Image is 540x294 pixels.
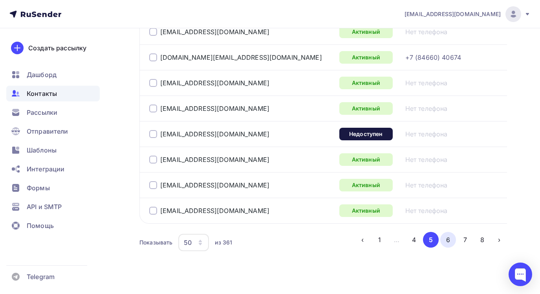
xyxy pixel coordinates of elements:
[405,206,448,215] a: Нет телефона
[6,123,100,139] a: Отправители
[27,89,57,98] span: Контакты
[6,86,100,101] a: Контакты
[160,181,269,189] a: [EMAIL_ADDRESS][DOMAIN_NAME]
[405,6,531,22] a: [EMAIL_ADDRESS][DOMAIN_NAME]
[139,239,172,246] div: Показывать
[6,105,100,120] a: Рассылки
[27,164,64,174] span: Интеграции
[405,27,448,37] a: Нет телефона
[160,130,269,138] a: [EMAIL_ADDRESS][DOMAIN_NAME]
[406,232,422,248] button: Go to page 4
[27,70,57,79] span: Дашборд
[160,79,269,87] a: [EMAIL_ADDRESS][DOMAIN_NAME]
[405,53,461,62] a: +7 (84660) 40674
[339,179,393,191] div: Активный
[215,239,232,246] div: из 361
[178,233,209,252] button: 50
[405,155,448,164] a: Нет телефона
[6,142,100,158] a: Шаблоны
[27,183,50,193] span: Формы
[160,28,269,36] a: [EMAIL_ADDRESS][DOMAIN_NAME]
[355,232,507,248] ul: Pagination
[339,51,393,64] div: Активный
[160,156,269,164] a: [EMAIL_ADDRESS][DOMAIN_NAME]
[6,67,100,83] a: Дашборд
[440,232,456,248] button: Go to page 6
[160,105,269,112] a: [EMAIL_ADDRESS][DOMAIN_NAME]
[184,238,192,247] div: 50
[339,128,393,140] div: Недоступен
[405,129,448,139] a: Нет телефона
[423,232,439,248] button: Go to page 5
[27,272,55,281] span: Telegram
[28,43,86,53] div: Создать рассылку
[160,207,269,215] a: [EMAIL_ADDRESS][DOMAIN_NAME]
[27,108,57,117] span: Рассылки
[405,78,448,88] a: Нет телефона
[6,180,100,196] a: Формы
[27,202,62,211] span: API и SMTP
[339,26,393,38] div: Активный
[474,232,490,248] button: Go to page 8
[355,232,370,248] button: Go to previous page
[405,10,501,18] span: [EMAIL_ADDRESS][DOMAIN_NAME]
[160,53,322,61] a: [DOMAIN_NAME][EMAIL_ADDRESS][DOMAIN_NAME]
[339,102,393,115] div: Активный
[27,221,54,230] span: Помощь
[491,232,507,248] button: Go to next page
[457,232,473,248] button: Go to page 7
[372,232,388,248] button: Go to page 1
[339,77,393,89] div: Активный
[339,153,393,166] div: Активный
[339,204,393,217] div: Активный
[405,180,448,190] a: Нет телефона
[27,127,68,136] span: Отправители
[405,104,448,113] a: Нет телефона
[27,145,57,155] span: Шаблоны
